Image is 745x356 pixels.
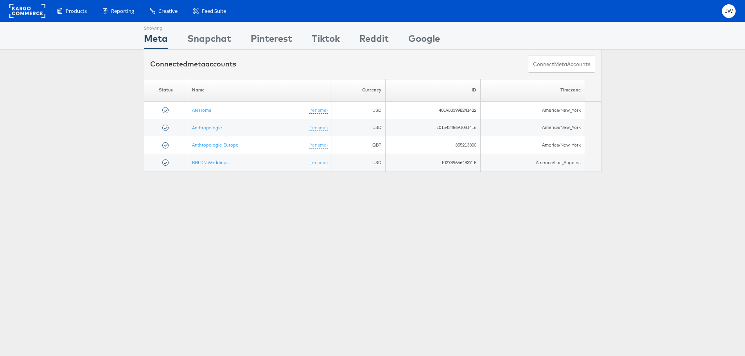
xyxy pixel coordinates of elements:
[202,7,226,15] span: Feed Suite
[144,22,168,32] div: Showing
[144,79,188,101] th: Status
[192,159,229,165] a: BHLDN Weddings
[187,59,205,68] span: meta
[528,55,595,73] button: ConnectmetaAccounts
[309,159,328,166] a: (rename)
[359,32,389,49] div: Reddit
[408,32,440,49] div: Google
[386,154,480,171] td: 102789656483715
[192,142,239,148] a: Anthropologie Europe
[312,32,340,49] div: Tiktok
[309,142,328,148] a: (rename)
[66,7,87,15] span: Products
[480,101,585,119] td: America/New_York
[332,136,386,154] td: GBP
[386,101,480,119] td: 4019883998241422
[188,79,332,101] th: Name
[480,154,585,171] td: America/Los_Angeles
[332,79,386,101] th: Currency
[554,61,567,68] span: meta
[386,79,480,101] th: ID
[480,136,585,154] td: America/New_York
[725,9,733,14] span: JW
[187,32,231,49] div: Snapchat
[386,119,480,136] td: 10154248691081416
[386,136,480,154] td: 355213300
[309,107,328,113] a: (rename)
[144,32,168,49] div: Meta
[192,107,212,113] a: AN Home
[480,119,585,136] td: America/New_York
[192,124,222,130] a: Anthropologie
[150,59,236,69] div: Connected accounts
[251,32,292,49] div: Pinterest
[480,79,585,101] th: Timezone
[309,124,328,131] a: (rename)
[332,154,386,171] td: USD
[332,119,386,136] td: USD
[111,7,134,15] span: Reporting
[158,7,178,15] span: Creative
[332,101,386,119] td: USD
